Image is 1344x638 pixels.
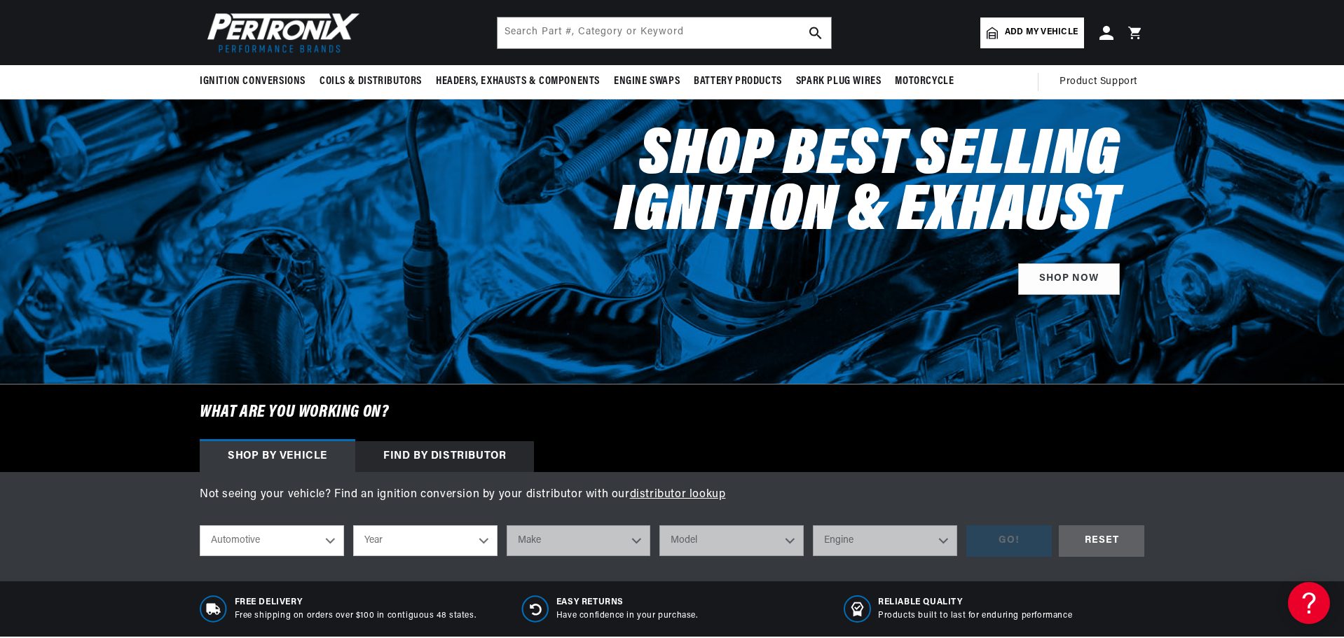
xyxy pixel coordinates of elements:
[888,65,961,98] summary: Motorcycle
[895,74,954,89] span: Motorcycle
[436,74,600,89] span: Headers, Exhausts & Components
[200,441,355,472] div: Shop by vehicle
[235,610,476,622] p: Free shipping on orders over $100 in contiguous 48 states.
[813,525,957,556] select: Engine
[320,74,422,89] span: Coils & Distributors
[556,610,698,622] p: Have confidence in your purchase.
[200,525,344,556] select: Ride Type
[200,8,361,57] img: Pertronix
[796,74,882,89] span: Spark Plug Wires
[630,489,726,500] a: distributor lookup
[607,65,687,98] summary: Engine Swaps
[507,525,651,556] select: Make
[235,597,476,609] span: Free Delivery
[1018,263,1120,295] a: SHOP NOW
[878,610,1072,622] p: Products built to last for enduring performance
[1060,74,1137,90] span: Product Support
[313,65,429,98] summary: Coils & Distributors
[1060,65,1144,99] summary: Product Support
[1005,26,1078,39] span: Add my vehicle
[353,525,498,556] select: Year
[614,74,680,89] span: Engine Swaps
[498,18,831,48] input: Search Part #, Category or Keyword
[694,74,782,89] span: Battery Products
[165,384,1179,441] h6: What are you working on?
[789,65,889,98] summary: Spark Plug Wires
[200,74,306,89] span: Ignition Conversions
[659,525,804,556] select: Model
[687,65,789,98] summary: Battery Products
[200,486,1144,504] p: Not seeing your vehicle? Find an ignition conversion by your distributor with our
[521,129,1120,241] h2: Shop Best Selling Ignition & Exhaust
[556,597,698,609] span: Easy Returns
[200,65,313,98] summary: Ignition Conversions
[355,441,534,472] div: Find by Distributor
[878,597,1072,609] span: RELIABLE QUALITY
[800,18,831,48] button: search button
[980,18,1084,48] a: Add my vehicle
[429,65,607,98] summary: Headers, Exhausts & Components
[1059,525,1144,557] div: RESET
